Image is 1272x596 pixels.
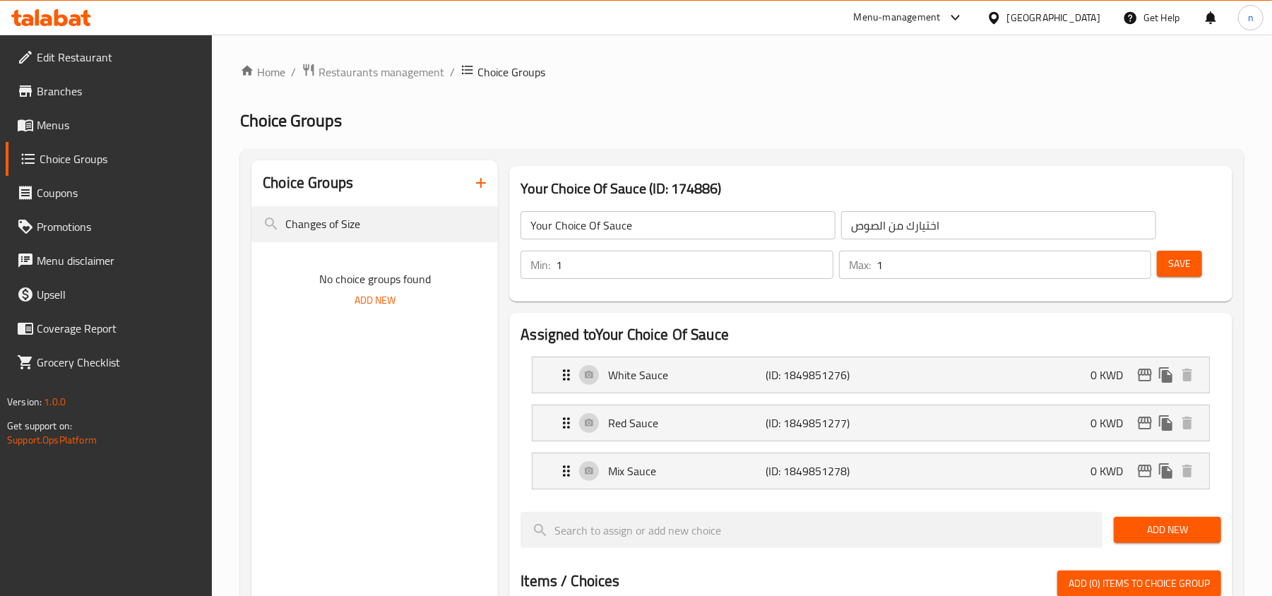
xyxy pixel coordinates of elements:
[6,142,213,176] a: Choice Groups
[1134,364,1155,386] button: edit
[1155,412,1177,434] button: duplicate
[37,184,201,201] span: Coupons
[608,463,766,479] p: Mix Sauce
[1177,412,1198,434] button: delete
[533,405,1209,441] div: Expand
[1157,251,1202,277] button: Save
[6,108,213,142] a: Menus
[521,351,1221,399] li: Expand
[1177,364,1198,386] button: delete
[521,177,1221,200] h3: Your Choice Of Sauce (ID: 174886)
[1134,460,1155,482] button: edit
[6,40,213,74] a: Edit Restaurant
[766,415,872,431] p: (ID: 1849851277)
[6,176,213,210] a: Coupons
[1155,460,1177,482] button: duplicate
[766,463,872,479] p: (ID: 1849851278)
[349,287,401,314] button: Add New
[1125,521,1210,539] span: Add New
[533,453,1209,489] div: Expand
[1134,412,1155,434] button: edit
[302,63,444,81] a: Restaurants management
[1168,255,1191,273] span: Save
[1069,575,1210,592] span: Add (0) items to choice group
[530,256,550,273] p: Min:
[240,105,342,136] span: Choice Groups
[37,218,201,235] span: Promotions
[37,49,201,66] span: Edit Restaurant
[6,74,213,108] a: Branches
[1177,460,1198,482] button: delete
[1090,366,1134,383] p: 0 KWD
[521,447,1221,495] li: Expand
[291,64,296,81] li: /
[6,244,213,278] a: Menu disclaimer
[37,83,201,100] span: Branches
[521,512,1102,548] input: search
[355,292,396,309] span: Add New
[1090,463,1134,479] p: 0 KWD
[1248,10,1254,25] span: n
[37,252,201,269] span: Menu disclaimer
[44,393,66,411] span: 1.0.0
[1114,517,1221,543] button: Add New
[251,206,498,242] input: search
[849,256,871,273] p: Max:
[450,64,455,81] li: /
[40,150,201,167] span: Choice Groups
[521,399,1221,447] li: Expand
[6,278,213,311] a: Upsell
[521,324,1221,345] h2: Assigned to Your Choice Of Sauce
[608,415,766,431] p: Red Sauce
[37,117,201,133] span: Menus
[766,366,872,383] p: (ID: 1849851276)
[37,320,201,337] span: Coverage Report
[7,431,97,449] a: Support.OpsPlatform
[319,64,444,81] span: Restaurants management
[521,571,619,592] h2: Items / Choices
[608,366,766,383] p: White Sauce
[477,64,545,81] span: Choice Groups
[37,286,201,303] span: Upsell
[240,64,285,81] a: Home
[1155,364,1177,386] button: duplicate
[251,270,498,287] p: No choice groups found
[6,210,213,244] a: Promotions
[1090,415,1134,431] p: 0 KWD
[7,417,72,435] span: Get support on:
[7,393,42,411] span: Version:
[533,357,1209,393] div: Expand
[263,172,353,193] h2: Choice Groups
[37,354,201,371] span: Grocery Checklist
[240,63,1244,81] nav: breadcrumb
[854,9,941,26] div: Menu-management
[6,311,213,345] a: Coverage Report
[1007,10,1100,25] div: [GEOGRAPHIC_DATA]
[6,345,213,379] a: Grocery Checklist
